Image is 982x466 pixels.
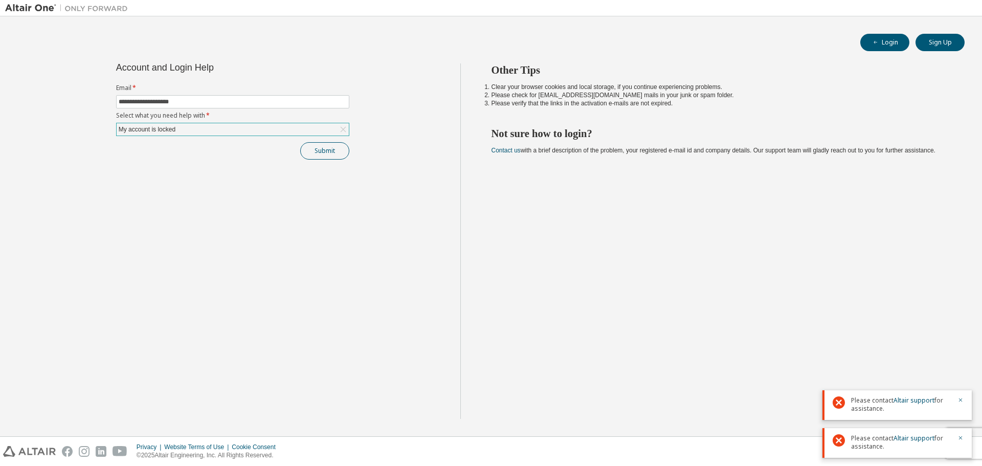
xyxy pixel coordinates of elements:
li: Please check for [EMAIL_ADDRESS][DOMAIN_NAME] mails in your junk or spam folder. [492,91,947,99]
img: facebook.svg [62,446,73,457]
span: Please contact for assistance. [851,434,951,451]
label: Email [116,84,349,92]
span: with a brief description of the problem, your registered e-mail id and company details. Our suppo... [492,147,935,154]
img: Altair One [5,3,133,13]
div: My account is locked [117,124,177,135]
img: linkedin.svg [96,446,106,457]
button: Submit [300,142,349,160]
label: Select what you need help with [116,112,349,120]
li: Please verify that the links in the activation e-mails are not expired. [492,99,947,107]
div: Cookie Consent [232,443,281,451]
h2: Other Tips [492,63,947,77]
h2: Not sure how to login? [492,127,947,140]
p: © 2025 Altair Engineering, Inc. All Rights Reserved. [137,451,282,460]
div: Website Terms of Use [164,443,232,451]
a: Altair support [894,396,934,405]
img: altair_logo.svg [3,446,56,457]
button: Sign Up [916,34,965,51]
img: youtube.svg [113,446,127,457]
div: Privacy [137,443,164,451]
div: My account is locked [117,123,349,136]
img: instagram.svg [79,446,90,457]
div: Account and Login Help [116,63,303,72]
a: Contact us [492,147,521,154]
button: Login [860,34,909,51]
a: Altair support [894,434,934,442]
li: Clear your browser cookies and local storage, if you continue experiencing problems. [492,83,947,91]
span: Please contact for assistance. [851,396,951,413]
